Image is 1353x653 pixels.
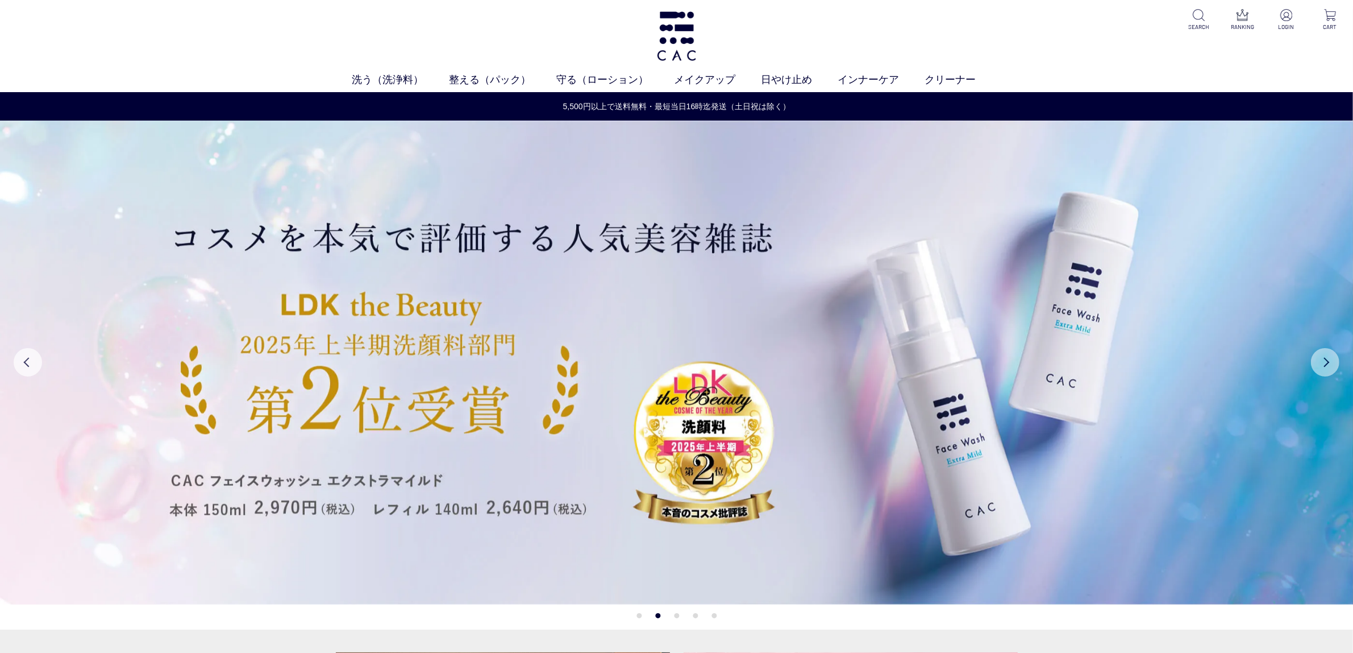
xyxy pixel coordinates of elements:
button: 4 of 5 [693,613,698,618]
img: logo [655,11,698,61]
button: 1 of 5 [636,613,642,618]
button: 3 of 5 [674,613,679,618]
a: メイクアップ [674,72,761,88]
a: 整える（パック） [449,72,556,88]
p: LOGIN [1272,23,1300,31]
p: RANKING [1229,23,1256,31]
p: CART [1316,23,1344,31]
a: 洗う（洗浄料） [352,72,449,88]
button: Next [1311,348,1339,377]
a: 5,500円以上で送料無料・最短当日16時迄発送（土日祝は除く） [1,101,1353,113]
a: SEARCH [1185,9,1213,31]
button: Previous [14,348,42,377]
a: LOGIN [1272,9,1300,31]
a: RANKING [1229,9,1256,31]
a: 日やけ止め [761,72,838,88]
a: クリーナー [925,72,1001,88]
button: 2 of 5 [655,613,660,618]
a: CART [1316,9,1344,31]
a: 守る（ローション） [556,72,674,88]
a: インナーケア [838,72,925,88]
button: 5 of 5 [711,613,717,618]
p: SEARCH [1185,23,1213,31]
